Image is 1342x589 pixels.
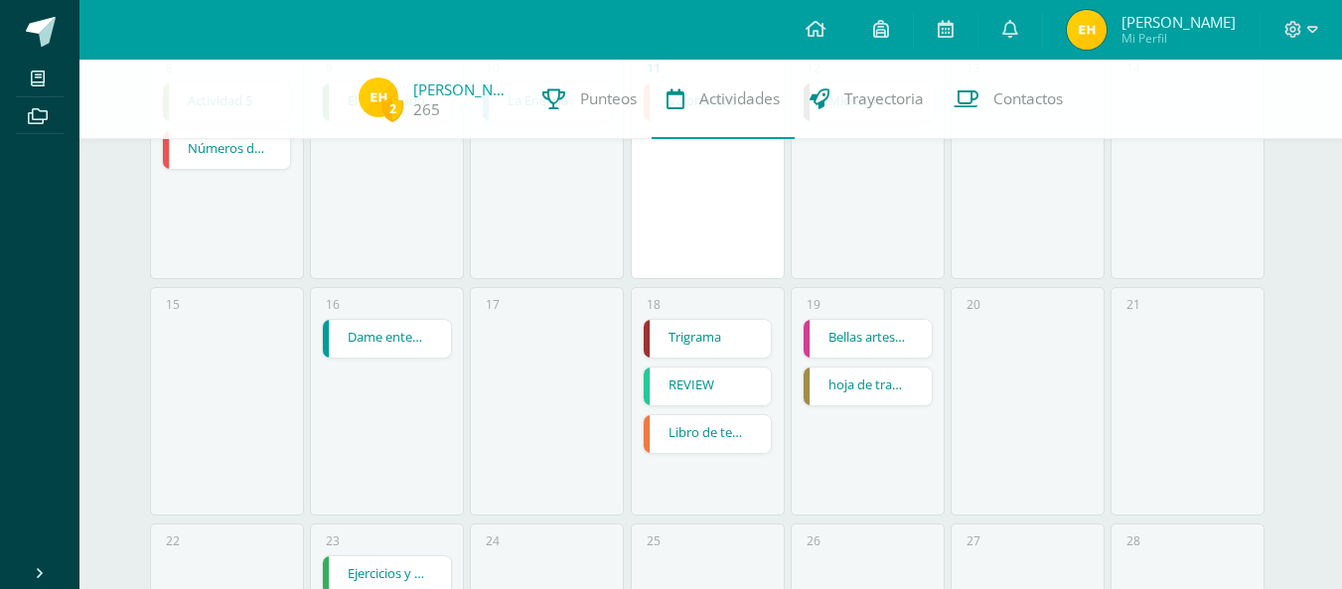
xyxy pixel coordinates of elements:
[1067,10,1107,50] img: c133d6713a919d39691093d8d7729d45.png
[803,319,933,359] div: Bellas artes DANZA | Tarea
[644,368,772,405] a: REVIEW
[413,79,513,99] a: [PERSON_NAME]
[580,88,637,109] span: Punteos
[647,532,661,549] div: 25
[166,296,180,313] div: 15
[652,60,795,139] a: Actividades
[1121,30,1236,47] span: Mi Perfil
[359,77,398,117] img: c133d6713a919d39691093d8d7729d45.png
[162,130,292,170] div: Números decimales | Tarea
[993,88,1063,109] span: Contactos
[486,296,500,313] div: 17
[323,320,451,358] a: Dame entendimiento y guardare tu palabra
[699,88,780,109] span: Actividades
[527,60,652,139] a: Punteos
[643,367,773,406] div: REVIEW | Tarea
[807,532,820,549] div: 26
[1126,532,1140,549] div: 28
[1126,296,1140,313] div: 21
[804,368,932,405] a: hoja de trabajo 3
[807,296,820,313] div: 19
[643,319,773,359] div: Trigrama | Tarea
[643,414,773,454] div: Libro de texto | Tarea
[381,96,403,121] span: 2
[647,296,661,313] div: 18
[795,60,939,139] a: Trayectoria
[322,319,452,359] div: Dame entendimiento y guardare tu palabra | Tarea
[644,415,772,453] a: Libro de texto
[163,131,291,169] a: Números decimales
[486,532,500,549] div: 24
[939,60,1078,139] a: Contactos
[166,532,180,549] div: 22
[413,99,440,120] a: 265
[844,88,924,109] span: Trayectoria
[644,320,772,358] a: Trigrama
[804,320,932,358] a: Bellas artes DANZA
[326,532,340,549] div: 23
[1121,12,1236,32] span: [PERSON_NAME]
[967,532,980,549] div: 27
[326,296,340,313] div: 16
[967,296,980,313] div: 20
[803,367,933,406] div: hoja de trabajo 3 | Tarea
